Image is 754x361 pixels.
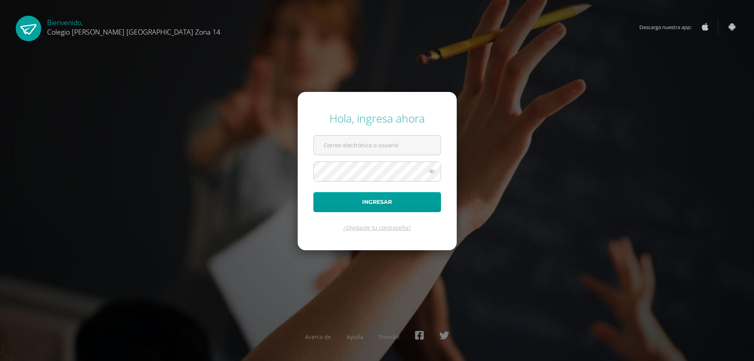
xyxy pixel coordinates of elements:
input: Correo electrónico o usuario [314,136,441,155]
a: Ayuda [347,333,363,341]
span: Colegio [PERSON_NAME] [GEOGRAPHIC_DATA] Zona 14 [47,27,220,37]
button: Ingresar [313,192,441,212]
span: Descarga nuestra app: [639,20,699,35]
a: Presskit [379,333,399,341]
a: ¿Olvidaste tu contraseña? [343,224,411,231]
div: Hola, ingresa ahora [313,111,441,126]
div: Bienvenido, [47,16,220,37]
a: Acerca de [305,333,331,341]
